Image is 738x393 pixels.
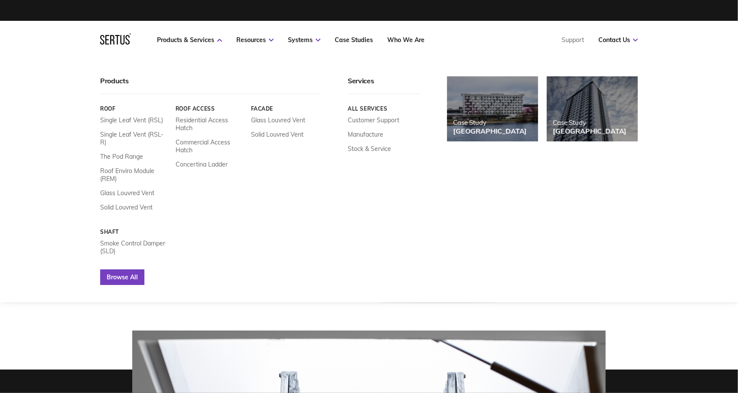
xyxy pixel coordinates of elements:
[176,116,245,132] a: Residential Access Hatch
[447,76,538,141] a: Case Study[GEOGRAPHIC_DATA]
[100,189,154,197] a: Glass Louvred Vent
[547,76,638,141] a: Case Study[GEOGRAPHIC_DATA]
[100,105,169,112] a: Roof
[348,116,399,124] a: Customer Support
[348,145,391,153] a: Stock & Service
[288,36,320,44] a: Systems
[100,239,169,255] a: Smoke Control Damper (SLD)
[562,36,584,44] a: Support
[251,116,305,124] a: Glass Louvred Vent
[100,131,169,146] a: Single Leaf Vent (RSL-R)
[553,127,627,135] div: [GEOGRAPHIC_DATA]
[582,293,738,393] iframe: Chat Widget
[100,167,169,183] a: Roof Enviro Module (REM)
[236,36,274,44] a: Resources
[176,160,228,168] a: Concertina Ladder
[251,105,320,112] a: Facade
[348,131,383,138] a: Manufacture
[100,76,320,94] div: Products
[453,118,527,127] div: Case Study
[157,36,222,44] a: Products & Services
[176,105,245,112] a: Roof Access
[176,138,245,154] a: Commercial Access Hatch
[100,269,144,285] a: Browse All
[335,36,373,44] a: Case Studies
[598,36,638,44] a: Contact Us
[100,229,169,235] a: Shaft
[553,118,627,127] div: Case Study
[251,131,304,138] a: Solid Louvred Vent
[100,153,143,160] a: The Pod Range
[348,76,421,94] div: Services
[453,127,527,135] div: [GEOGRAPHIC_DATA]
[387,36,425,44] a: Who We Are
[348,105,421,112] a: All services
[100,116,163,124] a: Single Leaf Vent (RSL)
[100,203,153,211] a: Solid Louvred Vent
